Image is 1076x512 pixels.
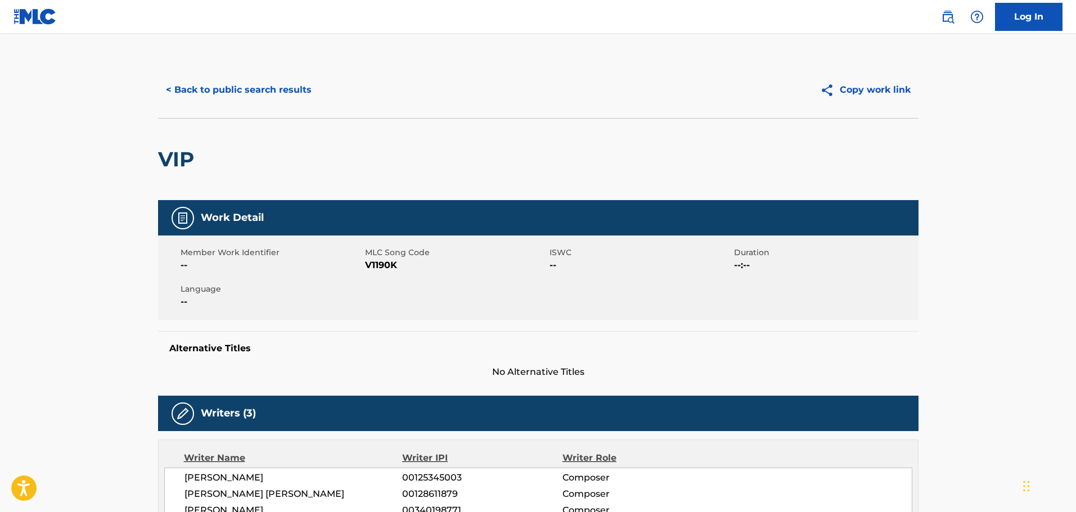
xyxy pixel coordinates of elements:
span: -- [550,259,731,272]
span: 00125345003 [402,471,562,484]
div: Drag [1023,469,1030,503]
span: --:-- [734,259,916,272]
div: Writer Role [562,451,708,465]
img: search [941,10,955,24]
span: 00128611879 [402,487,562,501]
div: Help [966,6,988,28]
span: Duration [734,247,916,259]
h5: Writers (3) [201,407,256,420]
span: [PERSON_NAME] [184,471,403,484]
span: ISWC [550,247,731,259]
span: MLC Song Code [365,247,547,259]
div: Writer IPI [402,451,562,465]
iframe: Chat Widget [1020,458,1076,512]
button: Copy work link [812,76,919,104]
span: Member Work Identifier [181,247,362,259]
img: Work Detail [176,211,190,225]
span: Composer [562,471,708,484]
span: -- [181,295,362,309]
img: help [970,10,984,24]
span: Composer [562,487,708,501]
img: MLC Logo [13,8,57,25]
span: Language [181,283,362,295]
span: No Alternative Titles [158,365,919,379]
img: Writers [176,407,190,420]
span: V1190K [365,259,547,272]
span: [PERSON_NAME] [PERSON_NAME] [184,487,403,501]
a: Public Search [937,6,959,28]
h5: Alternative Titles [169,343,907,354]
h5: Work Detail [201,211,264,224]
button: < Back to public search results [158,76,319,104]
h2: VIP [158,147,200,172]
a: Log In [995,3,1063,31]
div: Writer Name [184,451,403,465]
span: -- [181,259,362,272]
img: Copy work link [820,83,840,97]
